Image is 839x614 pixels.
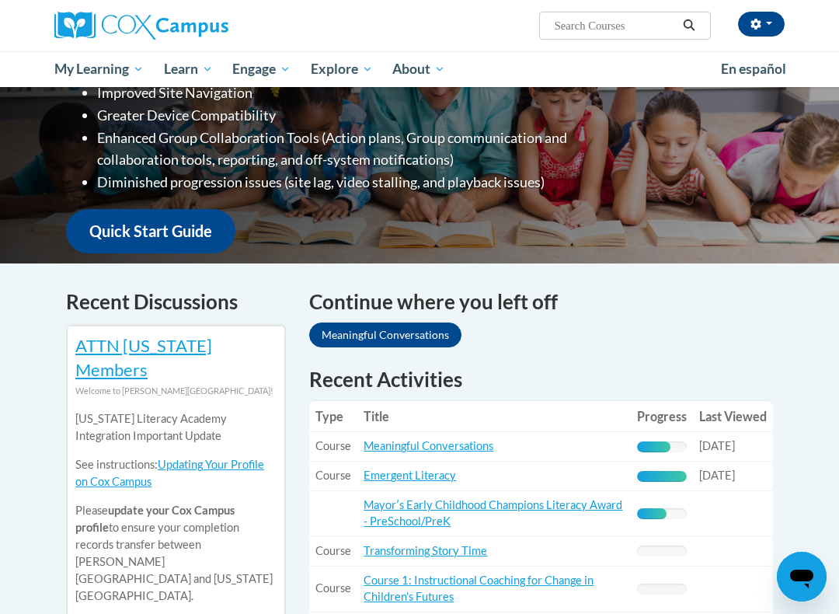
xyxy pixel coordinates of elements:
span: Engage [232,60,291,78]
span: My Learning [54,60,144,78]
input: Search Courses [553,16,677,35]
div: Main menu [43,51,796,87]
span: Learn [164,60,213,78]
h4: Recent Discussions [66,287,286,317]
iframe: Button to launch messaging window [777,552,827,602]
a: Updating Your Profile on Cox Campus [75,458,264,488]
li: Enhanced Group Collaboration Tools (Action plans, Group communication and collaboration tools, re... [97,127,629,172]
h4: Continue where you left off [309,287,773,317]
li: Greater Device Compatibility [97,104,629,127]
span: Course [315,439,351,452]
span: Course [315,544,351,557]
a: Learn [154,51,223,87]
li: Diminished progression issues (site lag, video stalling, and playback issues) [97,171,629,194]
div: Progress, % [637,508,667,519]
span: [DATE] [699,469,735,482]
th: Title [357,401,631,432]
a: My Learning [44,51,154,87]
img: Cox Campus [54,12,228,40]
a: Engage [222,51,301,87]
a: Course 1: Instructional Coaching for Change in Children's Futures [364,574,594,603]
span: Course [315,469,351,482]
a: Quick Start Guide [66,209,235,253]
b: update your Cox Campus profile [75,504,235,534]
a: Explore [301,51,383,87]
th: Type [309,401,357,432]
a: En español [711,53,796,85]
button: Account Settings [738,12,785,37]
a: Meaningful Conversations [364,439,493,452]
h1: Recent Activities [309,365,773,393]
a: Mayorʹs Early Childhood Champions Literacy Award - PreSchool/PreK [364,498,622,528]
th: Progress [631,401,693,432]
span: Explore [311,60,373,78]
div: Welcome to [PERSON_NAME][GEOGRAPHIC_DATA]! [75,382,277,399]
span: Course [315,581,351,595]
p: See instructions: [75,456,277,490]
a: About [383,51,456,87]
span: [DATE] [699,439,735,452]
button: Search [677,16,701,35]
a: Cox Campus [54,12,282,40]
div: Progress, % [637,441,670,452]
div: Progress, % [637,471,687,482]
a: Meaningful Conversations [309,323,461,347]
a: Emergent Literacy [364,469,456,482]
span: About [392,60,445,78]
th: Last Viewed [693,401,773,432]
span: En español [721,61,786,77]
a: ATTN [US_STATE] Members [75,335,212,380]
p: [US_STATE] Literacy Academy Integration Important Update [75,410,277,445]
li: Improved Site Navigation [97,82,629,104]
a: Transforming Story Time [364,544,487,557]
